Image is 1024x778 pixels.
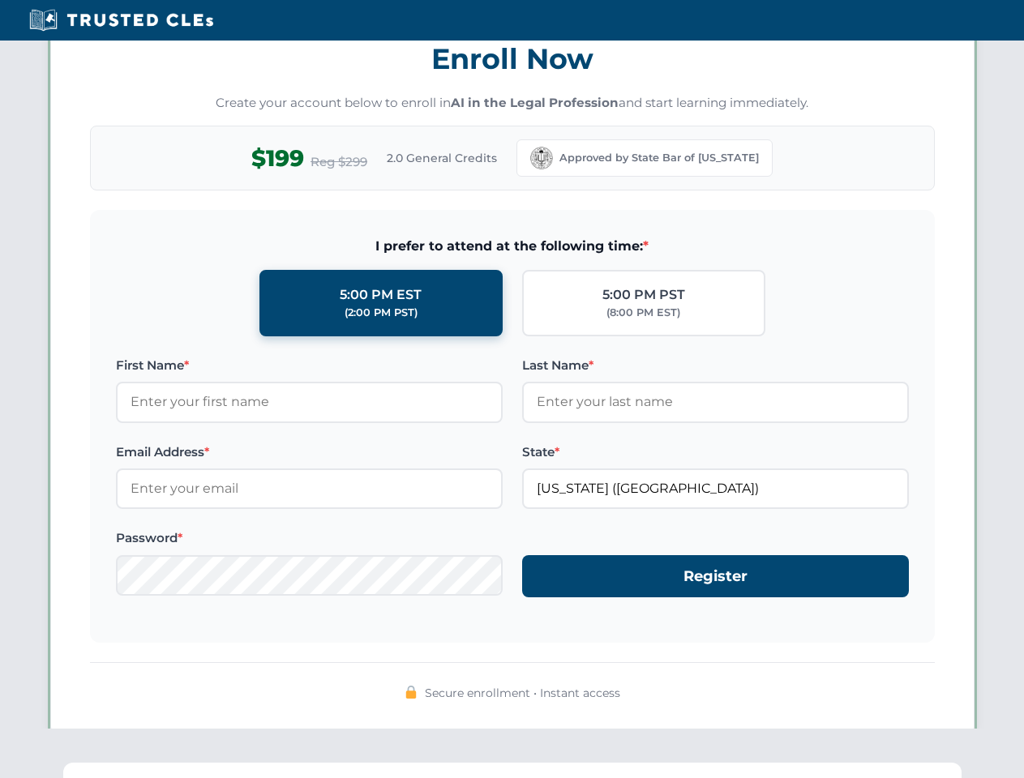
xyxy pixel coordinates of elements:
[522,468,909,509] input: California (CA)
[602,284,685,306] div: 5:00 PM PST
[311,152,367,172] span: Reg $299
[530,147,553,169] img: California Bar
[405,686,418,699] img: 🔒
[116,442,503,462] label: Email Address
[451,95,619,110] strong: AI in the Legal Profession
[90,33,935,84] h3: Enroll Now
[116,236,909,257] span: I prefer to attend at the following time:
[116,528,503,548] label: Password
[24,8,218,32] img: Trusted CLEs
[116,468,503,509] input: Enter your email
[606,305,680,321] div: (8:00 PM EST)
[522,356,909,375] label: Last Name
[116,356,503,375] label: First Name
[522,442,909,462] label: State
[345,305,418,321] div: (2:00 PM PST)
[522,555,909,598] button: Register
[522,382,909,422] input: Enter your last name
[90,94,935,113] p: Create your account below to enroll in and start learning immediately.
[340,284,422,306] div: 5:00 PM EST
[387,149,497,167] span: 2.0 General Credits
[116,382,503,422] input: Enter your first name
[251,140,304,177] span: $199
[559,150,759,166] span: Approved by State Bar of [US_STATE]
[425,684,620,702] span: Secure enrollment • Instant access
